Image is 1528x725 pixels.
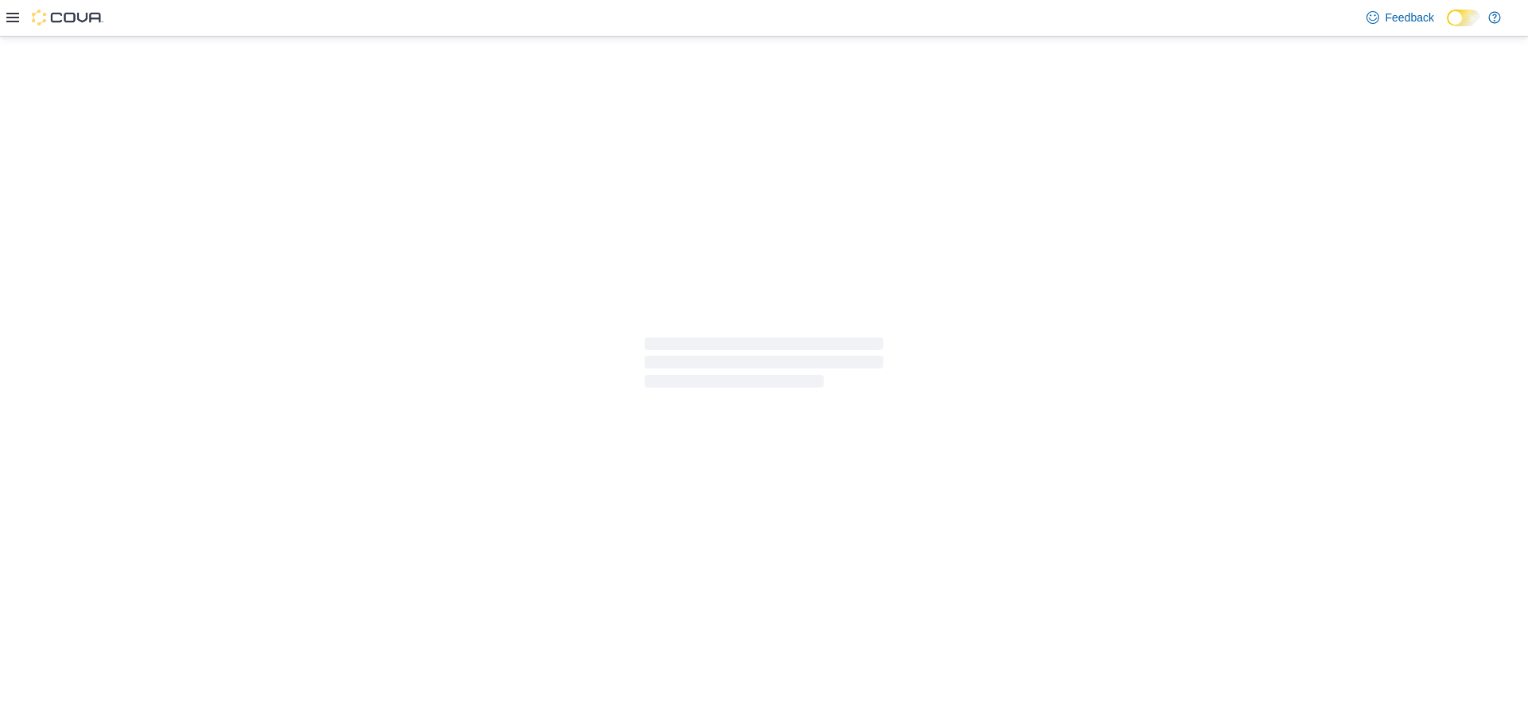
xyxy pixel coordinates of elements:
input: Dark Mode [1447,10,1480,26]
img: Cova [32,10,103,25]
span: Loading [645,341,883,392]
span: Feedback [1386,10,1434,25]
span: Dark Mode [1447,26,1448,27]
a: Feedback [1360,2,1440,33]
